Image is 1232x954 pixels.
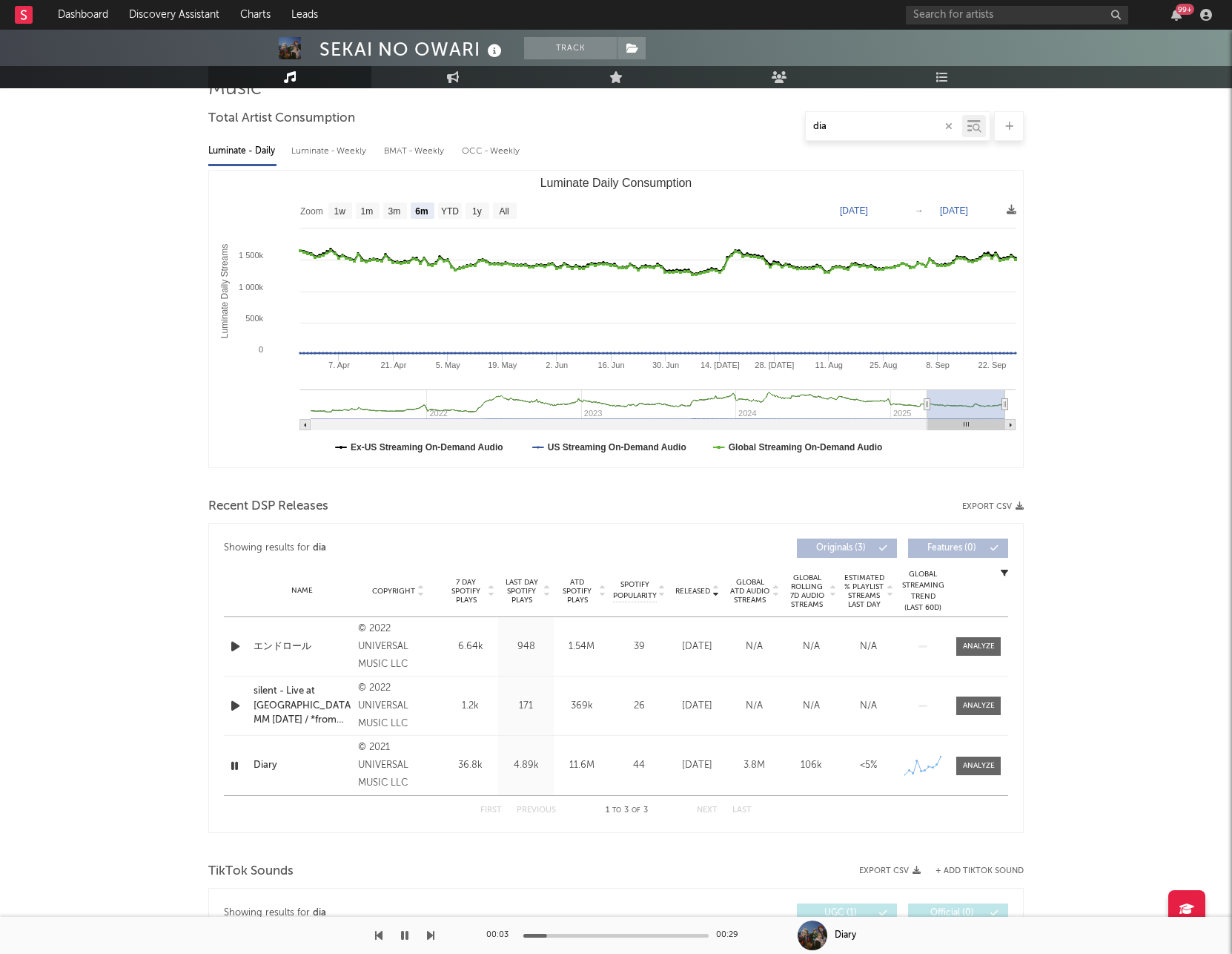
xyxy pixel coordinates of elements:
[209,171,1023,467] svg: Luminate Daily Consumption
[254,684,351,728] a: silent - Live at [GEOGRAPHIC_DATA] MM [DATE] / *from the Tour [DATE]-[DATE]「BLUE PLANET ORCHESTRA」
[502,699,550,714] div: 171
[940,205,968,216] text: [DATE]
[224,539,616,558] div: Showing results for
[844,758,893,773] div: <5%
[908,539,1008,558] button: Features(0)
[613,699,665,714] div: 26
[472,206,482,217] text: 1y
[239,283,264,292] text: 1 000k
[446,639,494,654] div: 6.64k
[358,620,439,674] div: © 2022 UNIVERSAL MUSIC LLC
[729,758,779,773] div: 3.8M
[1176,4,1194,15] div: 99 +
[462,139,521,164] div: OCC - Weekly
[926,361,950,369] text: 8. Sep
[358,680,439,733] div: © 2022 UNIVERSAL MUSIC LLC
[372,587,415,596] span: Copyright
[208,139,276,164] div: Luminate - Daily
[480,806,502,815] button: First
[844,573,884,609] span: Estimated % Playlist Streams Last Day
[557,578,597,605] span: ATD Spotify Plays
[502,758,550,773] div: 4.89k
[797,539,897,558] button: Originals(3)
[446,578,486,605] span: 7 Day Spotify Plays
[786,573,827,609] span: Global Rolling 7D Audio Streams
[697,806,718,815] button: Next
[807,909,875,918] span: UGC ( 1 )
[300,206,323,217] text: Zoom
[334,206,346,217] text: 1w
[835,929,856,942] div: Diary
[254,639,351,654] a: エンドロール
[598,361,625,369] text: 16. Jun
[208,863,294,881] span: TikTok Sounds
[729,639,779,654] div: N/A
[786,699,836,714] div: N/A
[351,442,503,453] text: Ex-US Streaming On-Demand Audio
[499,206,509,217] text: All
[807,544,875,553] span: Originals ( 3 )
[557,758,606,773] div: 11.6M
[502,578,541,605] span: Last Day Spotify Plays
[586,802,667,820] div: 1 3 3
[613,758,665,773] div: 44
[632,807,640,814] span: of
[328,361,350,369] text: 7. Apr
[361,206,374,217] text: 1m
[870,361,897,369] text: 25. Aug
[613,579,657,602] span: Spotify Popularity
[415,206,428,217] text: 6m
[612,807,621,814] span: to
[254,758,351,773] a: Diary
[384,139,447,164] div: BMAT - Weekly
[548,442,686,453] text: US Streaming On-Demand Audio
[546,361,568,369] text: 2. Jun
[446,758,494,773] div: 36.8k
[729,442,883,453] text: Global Streaming On-Demand Audio
[815,361,843,369] text: 11. Aug
[921,867,1024,875] button: + Add TikTok Sound
[446,699,494,714] div: 1.2k
[208,80,262,98] span: Music
[797,904,897,923] button: UGC(1)
[901,569,945,613] div: Global Streaming Trend (Last 60D)
[486,927,516,944] div: 00:03
[701,361,740,369] text: 14. [DATE]
[224,904,616,923] div: Showing results for
[502,639,550,654] div: 948
[729,699,779,714] div: N/A
[978,361,1007,369] text: 22. Sep
[672,639,722,654] div: [DATE]
[441,206,459,217] text: YTD
[906,6,1128,24] input: Search for artists
[557,699,606,714] div: 369k
[380,361,406,369] text: 21. Apr
[786,758,836,773] div: 106k
[254,585,351,596] div: Name
[436,361,461,369] text: 5. May
[557,639,606,654] div: 1.54M
[540,177,692,189] text: Luminate Daily Consumption
[915,205,924,216] text: →
[652,361,679,369] text: 30. Jun
[291,139,369,164] div: Luminate - Weekly
[918,544,986,553] span: Features ( 0 )
[319,37,506,62] div: SEKAI NO OWARI
[962,502,1024,511] button: Export CSV
[613,639,665,654] div: 39
[844,639,893,654] div: N/A
[935,867,1024,875] button: + Add TikTok Sound
[488,361,517,369] text: 19. May
[859,866,921,875] button: Export CSV
[806,121,962,133] input: Search by song name or URL
[239,251,264,260] text: 1 500k
[524,37,617,59] button: Track
[259,345,263,354] text: 0
[388,206,401,217] text: 3m
[786,639,836,654] div: N/A
[1171,9,1182,21] button: 99+
[672,699,722,714] div: [DATE]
